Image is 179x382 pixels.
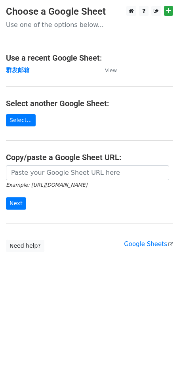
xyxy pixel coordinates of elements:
a: Need help? [6,240,44,252]
h3: Choose a Google Sheet [6,6,173,17]
a: 群发邮箱 [6,67,30,74]
small: View [105,67,117,73]
input: Next [6,197,26,210]
a: Google Sheets [124,241,173,248]
h4: Use a recent Google Sheet: [6,53,173,63]
h4: Copy/paste a Google Sheet URL: [6,153,173,162]
a: View [97,67,117,74]
a: Select... [6,114,36,126]
input: Paste your Google Sheet URL here [6,165,169,180]
h4: Select another Google Sheet: [6,99,173,108]
small: Example: [URL][DOMAIN_NAME] [6,182,87,188]
p: Use one of the options below... [6,21,173,29]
